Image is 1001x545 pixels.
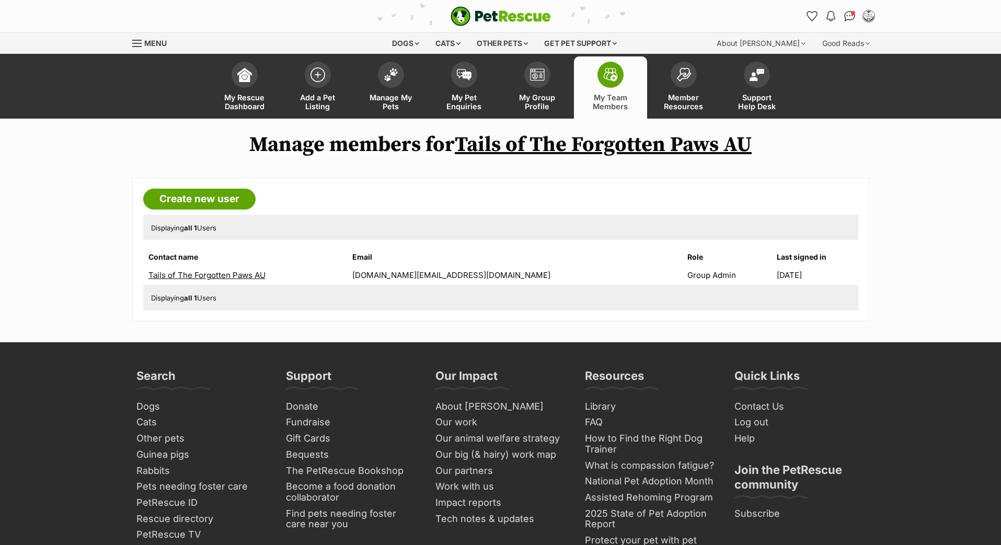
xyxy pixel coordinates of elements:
div: Cats [428,33,468,54]
a: Bequests [282,447,421,463]
img: pet-enquiries-icon-7e3ad2cf08bfb03b45e93fb7055b45f3efa6380592205ae92323e6603595dc1f.svg [457,69,471,80]
strong: all 1 [184,224,197,232]
a: Donate [282,399,421,415]
a: Assisted Rehoming Program [581,490,720,506]
a: Other pets [132,431,271,447]
a: The PetRescue Bookshop [282,463,421,479]
a: 2025 State of Pet Adoption Report [581,506,720,532]
h3: Our Impact [435,368,498,389]
a: Impact reports [431,495,570,511]
div: Good Reads [815,33,877,54]
a: Help [730,431,869,447]
a: PetRescue TV [132,527,271,543]
a: PetRescue [451,6,551,26]
a: Conversations [842,8,858,25]
span: My Group Profile [514,93,561,111]
img: Tails of The Forgotten Paws AU profile pic [864,11,874,21]
th: Contact name [144,249,347,265]
img: group-profile-icon-3fa3cf56718a62981997c0bc7e787c4b2cf8bcc04b72c1350f741eb67cf2f40e.svg [530,68,545,81]
a: PetRescue ID [132,495,271,511]
a: Member Resources [647,56,720,119]
a: Rescue directory [132,511,271,527]
a: Rabbits [132,463,271,479]
td: [DATE] [777,266,857,284]
span: Menu [144,39,167,48]
span: Add a Pet Listing [294,93,341,111]
img: team-members-icon-5396bd8760b3fe7c0b43da4ab00e1e3bb1a5d9ba89233759b79545d2d3fc5d0d.svg [603,68,618,82]
span: Support Help Desk [733,93,780,111]
a: Menu [132,33,174,52]
a: My Rescue Dashboard [208,56,281,119]
span: My Team Members [587,93,634,111]
button: Notifications [823,8,839,25]
h3: Resources [585,368,644,389]
img: help-desk-icon-fdf02630f3aa405de69fd3d07c3f3aa587a6932b1a1747fa1d2bba05be0121f9.svg [750,68,764,81]
a: Log out [730,414,869,431]
h3: Quick Links [734,368,800,389]
img: logo-e224e6f780fb5917bec1dbf3a21bbac754714ae5b6737aabdf751b685950b380.svg [451,6,551,26]
a: Favourites [804,8,821,25]
img: dashboard-icon-eb2f2d2d3e046f16d808141f083e7271f6b2e854fb5c12c21221c1fb7104beca.svg [237,67,252,82]
a: Tails of The Forgotten Paws AU [148,270,266,280]
a: Tech notes & updates [431,511,570,527]
a: Subscribe [730,506,869,522]
a: Our work [431,414,570,431]
img: notifications-46538b983faf8c2785f20acdc204bb7945ddae34d4c08c2a6579f10ce5e182be.svg [826,11,835,21]
a: Our animal welfare strategy [431,431,570,447]
td: Group Admin [683,266,775,284]
strong: all 1 [184,294,197,302]
span: My Rescue Dashboard [221,93,268,111]
a: Manage My Pets [354,56,428,119]
span: Member Resources [660,93,707,111]
span: Displaying Users [151,294,216,302]
ul: Account quick links [804,8,877,25]
a: Add a Pet Listing [281,56,354,119]
a: Our big (& hairy) work map [431,447,570,463]
h3: Search [136,368,176,389]
a: Contact Us [730,399,869,415]
a: My Team Members [574,56,647,119]
a: Pets needing foster care [132,479,271,495]
a: Support Help Desk [720,56,793,119]
th: Last signed in [777,249,857,265]
div: Dogs [385,33,427,54]
a: About [PERSON_NAME] [431,399,570,415]
span: Displaying Users [151,224,216,232]
img: manage-my-pets-icon-02211641906a0b7f246fdf0571729dbe1e7629f14944591b6c1af311fb30b64b.svg [384,68,398,82]
div: About [PERSON_NAME] [709,33,813,54]
th: Email [348,249,682,265]
div: Get pet support [537,33,624,54]
a: Fundraise [282,414,421,431]
img: add-pet-listing-icon-0afa8454b4691262ce3f59096e99ab1cd57d4a30225e0717b998d2c9b9846f56.svg [310,67,325,82]
img: chat-41dd97257d64d25036548639549fe6c8038ab92f7586957e7f3b1b290dea8141.svg [844,11,855,21]
a: Cats [132,414,271,431]
a: Become a food donation collaborator [282,479,421,505]
h3: Join the PetRescue community [734,462,865,498]
a: Gift Cards [282,431,421,447]
h3: Support [286,368,331,389]
a: Find pets needing foster care near you [282,506,421,532]
span: My Pet Enquiries [441,93,488,111]
img: member-resources-icon-8e73f808a243e03378d46382f2149f9095a855e16c252ad45f914b54edf8863c.svg [676,67,691,82]
a: Dogs [132,399,271,415]
a: Work with us [431,479,570,495]
span: Manage My Pets [367,93,415,111]
div: Other pets [469,33,535,54]
a: Tails of The Forgotten Paws AU [455,132,752,158]
th: Role [683,249,775,265]
td: [DOMAIN_NAME][EMAIL_ADDRESS][DOMAIN_NAME] [348,266,682,284]
a: FAQ [581,414,720,431]
a: My Group Profile [501,56,574,119]
a: What is compassion fatigue? [581,458,720,474]
button: My account [860,8,877,25]
a: National Pet Adoption Month [581,473,720,490]
a: Create new user [143,189,256,210]
a: Our partners [431,463,570,479]
a: How to Find the Right Dog Trainer [581,431,720,457]
a: Library [581,399,720,415]
a: Guinea pigs [132,447,271,463]
a: My Pet Enquiries [428,56,501,119]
